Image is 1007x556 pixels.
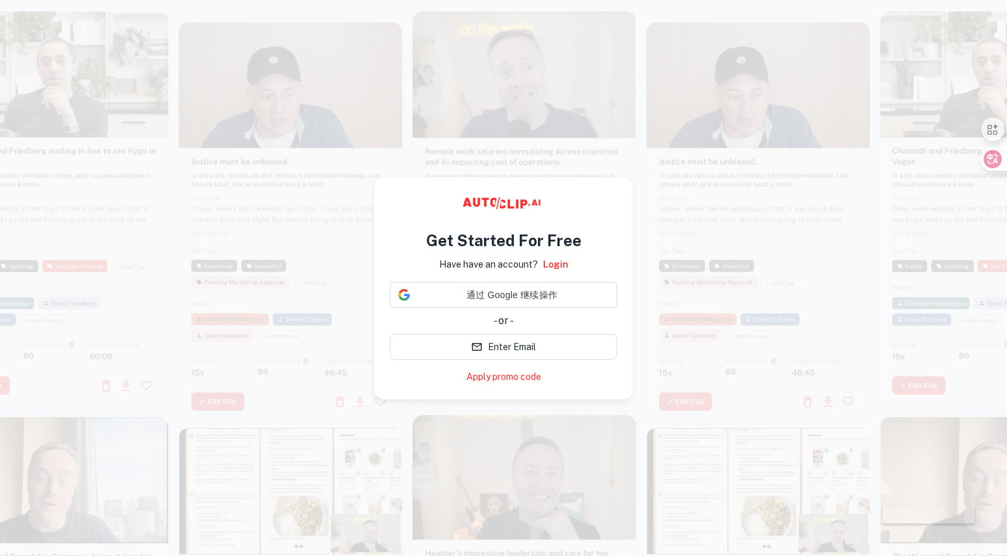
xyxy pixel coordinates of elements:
[426,229,581,252] h4: Get Started For Free
[390,334,617,360] button: Enter Email
[390,313,617,329] div: - or -
[466,370,541,384] a: Apply promo code
[543,257,568,272] a: Login
[415,288,609,302] span: 通过 Google 继续操作
[390,282,617,308] div: 通过 Google 继续操作
[439,257,538,272] p: Have have an account?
